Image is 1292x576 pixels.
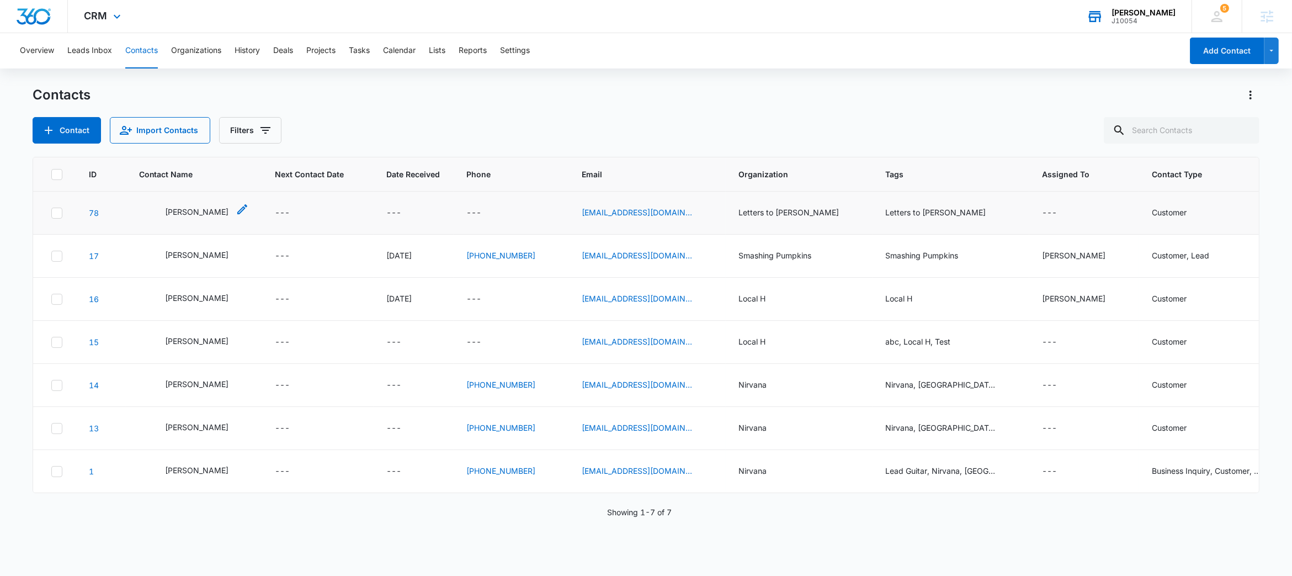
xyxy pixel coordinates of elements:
[166,206,229,218] p: [PERSON_NAME]
[67,33,112,68] button: Leads Inbox
[306,33,336,68] button: Projects
[1043,465,1057,478] div: ---
[1152,168,1267,180] span: Contact Type
[387,379,402,392] div: ---
[166,292,229,304] p: [PERSON_NAME]
[1242,86,1259,104] button: Actions
[1043,250,1106,261] div: [PERSON_NAME]
[582,207,693,218] a: [EMAIL_ADDRESS][DOMAIN_NAME]
[582,465,713,478] div: Email - nirvana@inbloom.org - Select to Edit Field
[739,293,786,306] div: Organization - Local H - Select to Edit Field
[139,332,157,350] img: Scott Lucas
[1220,4,1229,13] div: notifications count
[349,33,370,68] button: Tasks
[467,250,536,261] a: [PHONE_NUMBER]
[387,422,402,435] div: ---
[387,336,402,349] div: ---
[886,168,1000,180] span: Tags
[1152,336,1207,349] div: Contact Type - Customer - Select to Edit Field
[739,465,767,477] div: Nirvana
[1043,207,1077,220] div: Assigned To - - Select to Edit Field
[1152,336,1187,347] div: Customer
[739,250,832,263] div: Organization - Smashing Pumpkins - Select to Edit Field
[467,168,540,180] span: Phone
[139,246,157,263] img: Billy Corgan
[739,168,843,180] span: Organization
[739,379,787,392] div: Organization - Nirvana - Select to Edit Field
[166,378,229,390] p: [PERSON_NAME]
[1152,422,1207,435] div: Contact Type - Customer - Select to Edit Field
[467,207,502,220] div: Phone - - Select to Edit Field
[89,168,97,180] span: ID
[886,379,1016,392] div: Tags - Nirvana, Seattle - Select to Edit Field
[582,168,696,180] span: Email
[886,250,979,263] div: Tags - Smashing Pumpkins - Select to Edit Field
[387,293,432,306] div: Date Received - 1685145600 - Select to Edit Field
[275,250,310,263] div: Next Contact Date - - Select to Edit Field
[139,461,157,479] img: Kurt Cobain
[582,336,693,347] a: [EMAIL_ADDRESS][DOMAIN_NAME]
[275,422,290,435] div: ---
[166,335,229,347] p: [PERSON_NAME]
[1112,17,1176,25] div: account id
[1112,8,1176,17] div: account name
[467,207,482,220] div: ---
[139,246,249,263] div: Contact Name - Billy Corgan - Select to Edit Field
[1043,168,1110,180] span: Assigned To
[467,465,536,477] a: [PHONE_NUMBER]
[166,421,229,433] p: [PERSON_NAME]
[582,250,693,261] a: [EMAIL_ADDRESS][DOMAIN_NAME]
[1043,422,1057,435] div: ---
[387,250,412,261] div: [DATE]
[1043,379,1057,392] div: ---
[387,168,440,180] span: Date Received
[1104,117,1259,144] input: Search Contacts
[1043,336,1077,349] div: Assigned To - - Select to Edit Field
[739,422,787,435] div: Organization - Nirvana - Select to Edit Field
[387,379,422,392] div: Date Received - - Select to Edit Field
[607,506,672,518] p: Showing 1-7 of 7
[89,467,94,476] a: Navigate to contact details page for Kurt Cobain
[886,250,959,261] div: Smashing Pumpkins
[1152,207,1187,218] div: Customer
[139,168,233,180] span: Contact Name
[1043,465,1077,478] div: Assigned To - - Select to Edit Field
[1043,207,1057,220] div: ---
[139,375,157,393] img: Krist Novoselic
[886,336,971,349] div: Tags - abc, Local H, Test - Select to Edit Field
[739,293,766,304] div: Local H
[387,207,422,220] div: Date Received - - Select to Edit Field
[582,207,713,220] div: Email - letterstocleo@email.com - Select to Edit Field
[582,293,713,306] div: Email - localh@highfivingmf.com - Select to Edit Field
[1152,379,1187,390] div: Customer
[739,336,786,349] div: Organization - Local H - Select to Edit Field
[886,293,913,304] div: Local H
[1152,422,1187,434] div: Customer
[1152,250,1230,263] div: Contact Type - Customer, Lead - Select to Edit Field
[739,422,767,434] div: Nirvana
[110,117,210,144] button: Import Contacts
[459,33,487,68] button: Reports
[89,294,99,304] a: Navigate to contact details page for Joe Daniels
[1043,250,1126,263] div: Assigned To - Brett Lepley - Select to Edit Field
[1043,293,1106,304] div: [PERSON_NAME]
[139,203,249,220] div: Contact Name - Kay Hanley - Select to Edit Field
[139,375,249,393] div: Contact Name - Krist Novoselic - Select to Edit Field
[467,293,502,306] div: Phone - - Select to Edit Field
[886,336,951,347] div: abc, Local H, Test
[1043,379,1077,392] div: Assigned To - - Select to Edit Field
[139,418,249,436] div: Contact Name - Dave Grohl - Select to Edit Field
[20,33,54,68] button: Overview
[467,379,536,390] a: [PHONE_NUMBER]
[275,293,290,306] div: ---
[275,379,290,392] div: ---
[139,418,157,436] img: Dave Grohl
[275,293,310,306] div: Next Contact Date - - Select to Edit Field
[89,381,99,390] a: Navigate to contact details page for Krist Novoselic
[1190,38,1264,64] button: Add Contact
[275,422,310,435] div: Next Contact Date - - Select to Edit Field
[467,336,502,349] div: Phone - - Select to Edit Field
[139,332,249,350] div: Contact Name - Scott Lucas - Select to Edit Field
[1152,465,1263,477] div: Business Inquiry, Customer, Subscriber
[886,465,1016,478] div: Tags - Lead Guitar, Nirvana, Seattle - Select to Edit Field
